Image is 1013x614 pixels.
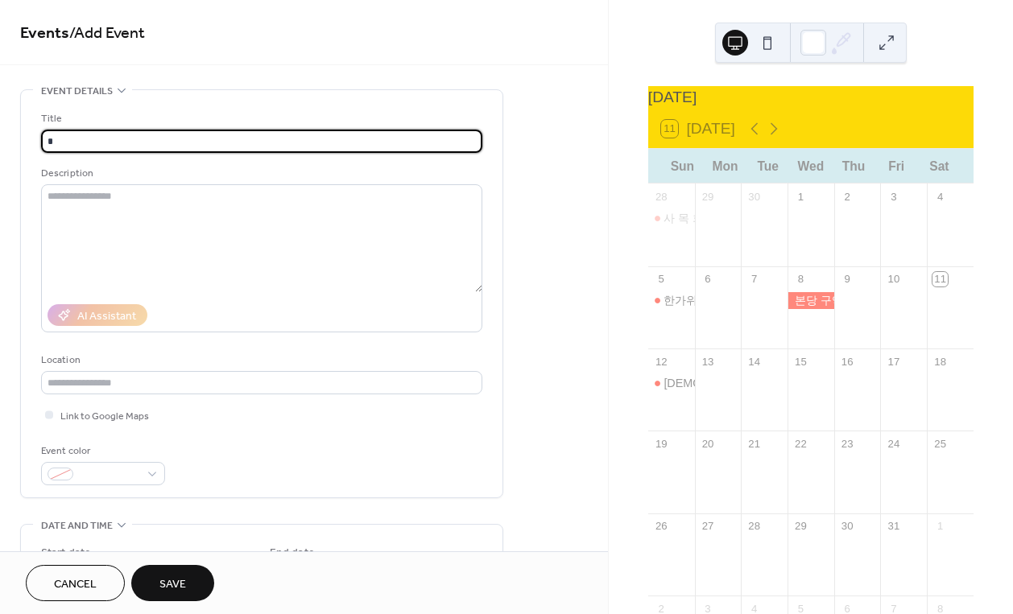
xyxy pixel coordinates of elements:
span: Event details [41,83,113,100]
div: Thu [832,149,874,183]
div: 30 [746,189,761,204]
div: 28 [746,519,761,534]
div: 29 [793,519,808,534]
div: 10 [887,272,901,286]
div: 12 [654,354,668,369]
div: 사 목 회 [648,210,695,226]
div: 한가위 합동 위령미사 [664,292,771,308]
span: Link to Google Maps [60,408,149,425]
div: 1 [793,189,808,204]
button: Cancel [26,565,125,601]
div: 16 [840,354,854,369]
div: 9 [840,272,854,286]
div: 2 [840,189,854,204]
span: Save [159,576,186,593]
div: 21 [746,437,761,451]
div: Title [41,110,479,127]
div: 6 [701,272,715,286]
div: 14 [746,354,761,369]
div: Event color [41,443,162,459]
span: Cancel [54,576,97,593]
div: 성 모 회 [648,375,695,391]
div: 26 [654,519,668,534]
div: Sat [918,149,961,183]
a: Events [20,18,69,49]
button: Save [131,565,214,601]
div: [DEMOGRAPHIC_DATA] 회 [664,375,808,391]
div: 29 [701,189,715,204]
span: / Add Event [69,18,145,49]
div: 24 [887,437,901,451]
div: 23 [840,437,854,451]
div: 13 [701,354,715,369]
div: Mon [704,149,746,183]
div: 15 [793,354,808,369]
span: Date and time [41,517,113,534]
div: 19 [654,437,668,451]
div: Wed [789,149,832,183]
div: 11 [932,272,947,286]
div: 사 목 회 [664,210,704,226]
div: 5 [654,272,668,286]
div: Location [41,352,479,369]
div: [DATE] [648,86,974,109]
div: Sun [661,149,704,183]
div: End date [270,545,315,562]
div: 18 [932,354,947,369]
div: 17 [887,354,901,369]
div: 본당 구역 가정 미사 [788,292,834,308]
div: 27 [701,519,715,534]
div: 31 [887,519,901,534]
div: Description [41,165,479,182]
div: 한가위 합동 위령미사 [648,292,695,308]
div: 3 [887,189,901,204]
div: 1 [932,519,947,534]
div: 4 [932,189,947,204]
div: 20 [701,437,715,451]
div: 22 [793,437,808,451]
div: Tue [746,149,789,183]
div: Fri [875,149,918,183]
div: 8 [793,272,808,286]
div: Start date [41,545,91,562]
div: 25 [932,437,947,451]
div: 7 [746,272,761,286]
div: 28 [654,189,668,204]
div: 30 [840,519,854,534]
